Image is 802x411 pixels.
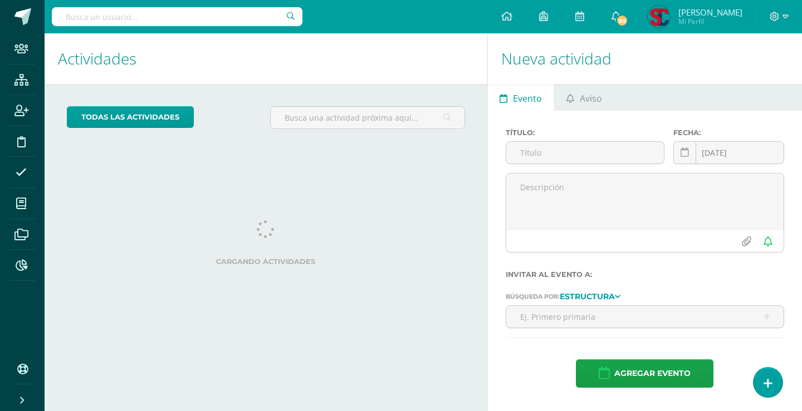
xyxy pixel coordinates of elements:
input: Busca una actividad próxima aquí... [271,107,464,128]
a: Estructura [560,292,620,300]
input: Título [506,142,664,164]
span: Aviso [580,85,602,112]
img: 26b5407555be4a9decb46f7f69f839ae.png [648,6,670,28]
label: Título: [506,128,664,137]
span: Evento [513,85,542,112]
h1: Nueva actividad [501,33,789,84]
input: Ej. Primero primaria [506,306,784,328]
a: Evento [488,84,554,111]
a: todas las Actividades [67,106,194,128]
input: Busca un usuario... [52,7,302,26]
span: Mi Perfil [678,17,742,26]
label: Invitar al evento a: [506,270,784,279]
a: Aviso [555,84,614,111]
span: Agregar evento [614,360,691,387]
span: 85 [616,14,628,27]
strong: Estructura [560,291,615,301]
button: Agregar evento [576,359,713,388]
label: Cargando actividades [67,258,465,266]
label: Fecha: [673,128,784,137]
span: [PERSON_NAME] [678,7,742,18]
span: Búsqueda por: [506,293,560,300]
input: Fecha de entrega [674,142,784,164]
h1: Actividades [58,33,474,84]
